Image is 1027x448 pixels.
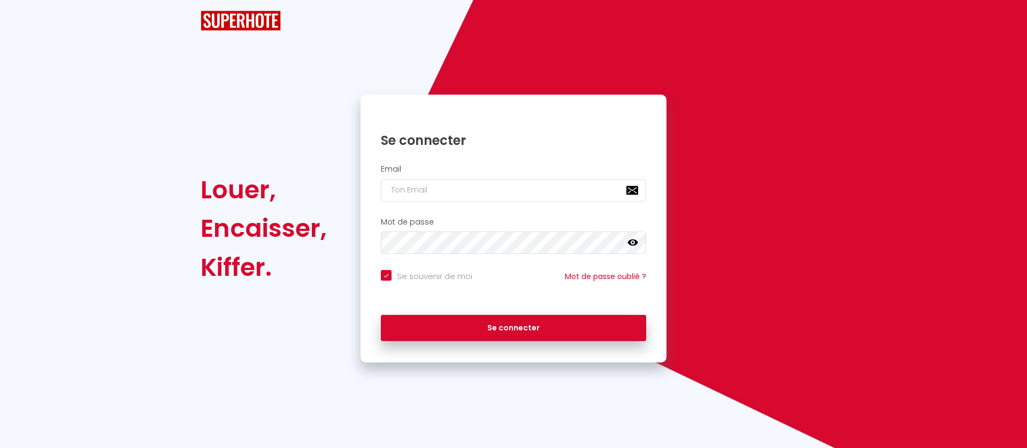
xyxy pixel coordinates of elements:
img: SuperHote logo [201,11,281,30]
a: Mot de passe oublié ? [565,271,646,282]
h1: Se connecter [381,132,646,149]
h2: Email [381,165,646,174]
div: Louer, [201,171,327,209]
input: Ton Email [381,179,646,202]
h2: Mot de passe [381,218,646,227]
div: Kiffer. [201,248,327,287]
div: Encaisser, [201,209,327,248]
button: Se connecter [381,315,646,342]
